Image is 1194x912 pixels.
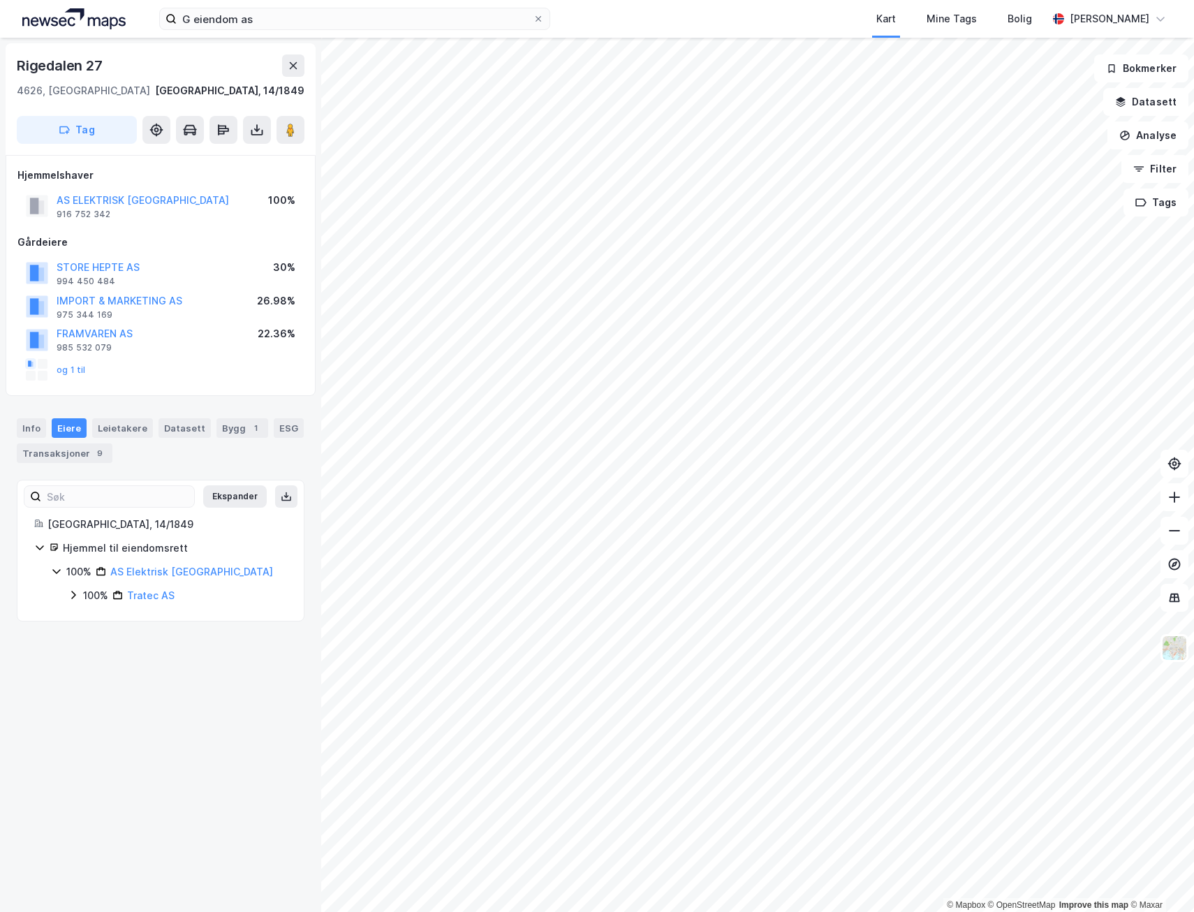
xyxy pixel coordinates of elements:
div: 9 [93,446,107,460]
div: Mine Tags [927,10,977,27]
div: Datasett [159,418,211,438]
div: 4626, [GEOGRAPHIC_DATA] [17,82,150,99]
div: 916 752 342 [57,209,110,220]
button: Ekspander [203,485,267,508]
a: Tratec AS [127,589,175,601]
div: 994 450 484 [57,276,115,287]
div: ESG [274,418,304,438]
div: Eiere [52,418,87,438]
div: 100% [83,587,108,604]
div: Hjemmel til eiendomsrett [63,540,287,557]
div: 100% [268,192,295,209]
div: 985 532 079 [57,342,112,353]
iframe: Chat Widget [1124,845,1194,912]
div: Bygg [216,418,268,438]
a: Mapbox [947,900,985,910]
div: 100% [66,564,91,580]
div: Leietakere [92,418,153,438]
button: Tags [1123,189,1188,216]
div: [GEOGRAPHIC_DATA], 14/1849 [155,82,304,99]
div: Info [17,418,46,438]
div: 22.36% [258,325,295,342]
img: logo.a4113a55bc3d86da70a041830d287a7e.svg [22,8,126,29]
a: AS Elektrisk [GEOGRAPHIC_DATA] [110,566,273,578]
input: Søk på adresse, matrikkel, gårdeiere, leietakere eller personer [177,8,533,29]
div: 1 [249,421,263,435]
div: [GEOGRAPHIC_DATA], 14/1849 [47,516,287,533]
img: Z [1161,635,1188,661]
a: OpenStreetMap [988,900,1056,910]
button: Analyse [1107,122,1188,149]
button: Datasett [1103,88,1188,116]
div: [PERSON_NAME] [1070,10,1149,27]
div: Kart [876,10,896,27]
div: 30% [273,259,295,276]
div: 26.98% [257,293,295,309]
div: Rigedalen 27 [17,54,105,77]
div: Transaksjoner [17,443,112,463]
button: Bokmerker [1094,54,1188,82]
div: Gårdeiere [17,234,304,251]
div: 975 344 169 [57,309,112,321]
a: Improve this map [1059,900,1128,910]
input: Søk [41,486,194,507]
button: Tag [17,116,137,144]
div: Bolig [1008,10,1032,27]
div: Hjemmelshaver [17,167,304,184]
button: Filter [1121,155,1188,183]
